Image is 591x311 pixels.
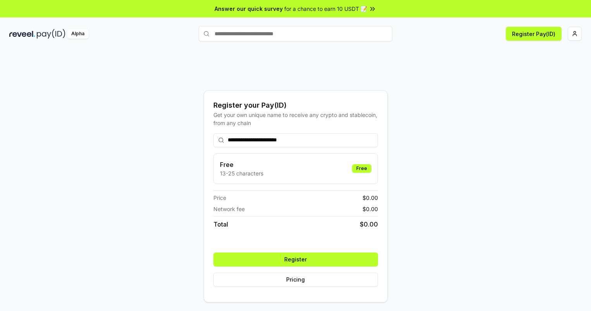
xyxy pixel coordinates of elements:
[363,194,378,202] span: $ 0.00
[220,169,263,177] p: 13-25 characters
[213,100,378,111] div: Register your Pay(ID)
[213,194,226,202] span: Price
[352,164,371,173] div: Free
[284,5,367,13] span: for a chance to earn 10 USDT 📝
[215,5,283,13] span: Answer our quick survey
[37,29,65,39] img: pay_id
[67,29,89,39] div: Alpha
[213,273,378,287] button: Pricing
[363,205,378,213] span: $ 0.00
[213,253,378,266] button: Register
[9,29,35,39] img: reveel_dark
[213,205,245,213] span: Network fee
[213,220,228,229] span: Total
[220,160,263,169] h3: Free
[360,220,378,229] span: $ 0.00
[213,111,378,127] div: Get your own unique name to receive any crypto and stablecoin, from any chain
[506,27,562,41] button: Register Pay(ID)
